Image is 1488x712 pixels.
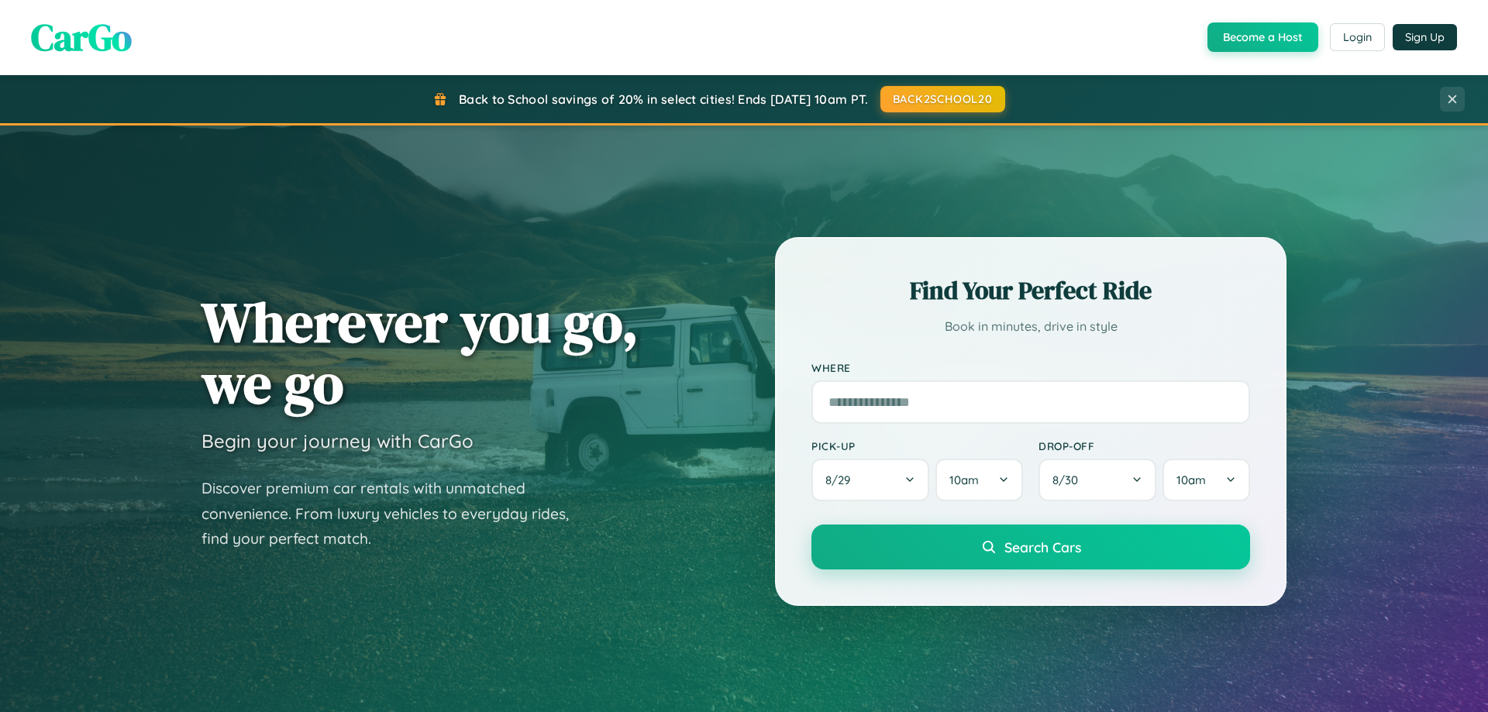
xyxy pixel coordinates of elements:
button: BACK2SCHOOL20 [880,86,1005,112]
label: Drop-off [1038,439,1250,452]
button: 10am [1162,459,1250,501]
button: 8/29 [811,459,929,501]
span: 10am [949,473,979,487]
button: Login [1330,23,1385,51]
label: Where [811,361,1250,374]
p: Discover premium car rentals with unmatched convenience. From luxury vehicles to everyday rides, ... [201,476,589,552]
h3: Begin your journey with CarGo [201,429,474,452]
button: Search Cars [811,525,1250,569]
button: 10am [935,459,1023,501]
label: Pick-up [811,439,1023,452]
span: 8 / 29 [825,473,858,487]
span: 10am [1176,473,1206,487]
button: Sign Up [1393,24,1457,50]
span: 8 / 30 [1052,473,1086,487]
span: CarGo [31,12,132,63]
button: Become a Host [1207,22,1318,52]
span: Back to School savings of 20% in select cities! Ends [DATE] 10am PT. [459,91,868,107]
button: 8/30 [1038,459,1156,501]
h2: Find Your Perfect Ride [811,273,1250,308]
p: Book in minutes, drive in style [811,315,1250,338]
h1: Wherever you go, we go [201,291,639,414]
span: Search Cars [1004,538,1081,555]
